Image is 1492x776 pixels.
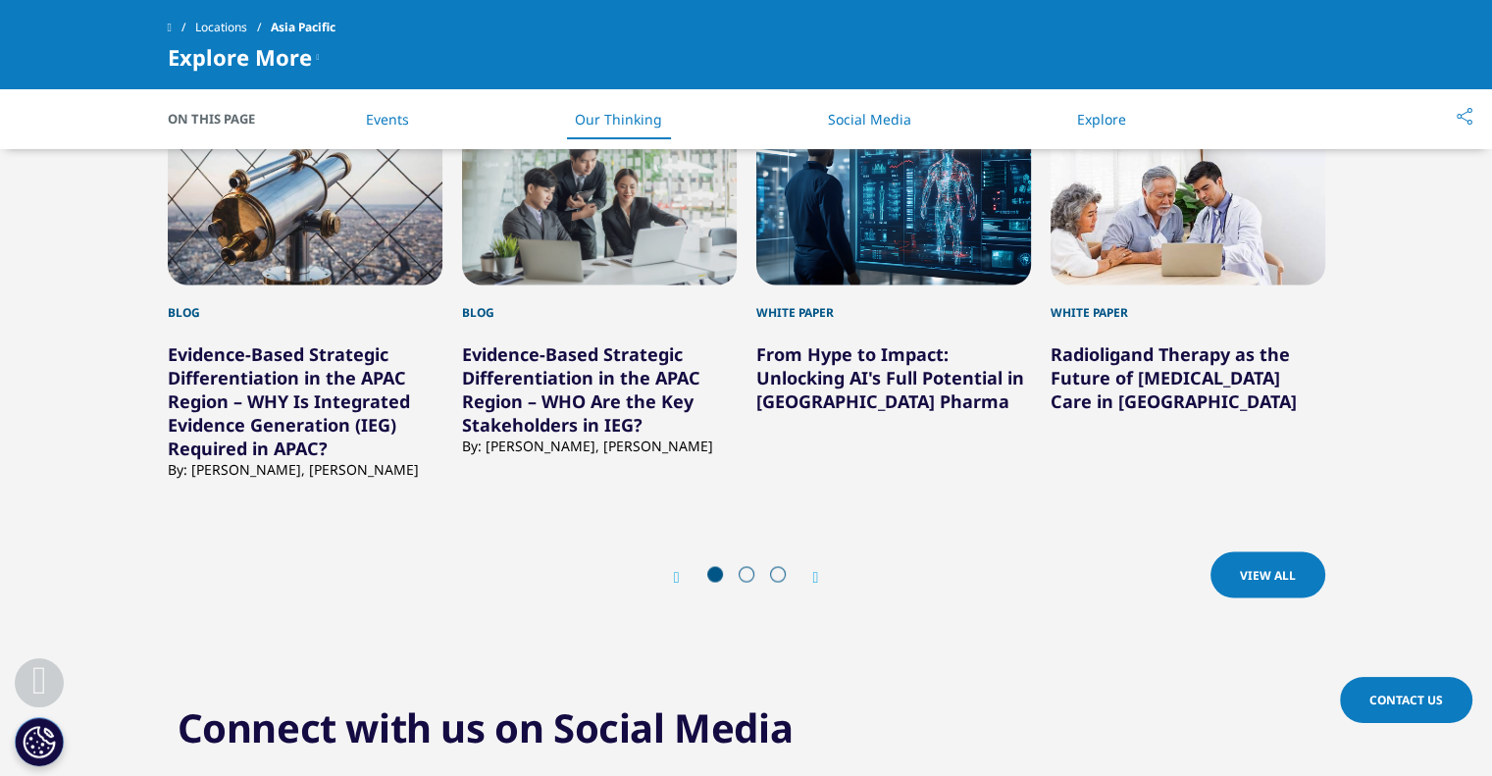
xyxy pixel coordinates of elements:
span: Explore More [168,45,312,69]
div: 2 / 12 [462,106,737,478]
span: Contact Us [1369,692,1443,708]
div: Next slide [794,567,819,586]
a: View all [1210,551,1325,597]
span: On This Page [168,109,276,129]
div: By: [PERSON_NAME], [PERSON_NAME] [462,436,737,454]
div: 1 / 12 [168,106,442,478]
a: From Hype to Impact: Unlocking AI's Full Potential in [GEOGRAPHIC_DATA] Pharma [756,341,1024,412]
h3: Connect with us on Social Media [178,703,794,752]
a: Our Thinking [575,110,662,129]
div: By: [PERSON_NAME], [PERSON_NAME] [168,459,442,478]
a: Social Media [828,110,911,129]
button: Cài đặt cookie [15,717,64,766]
div: Previous slide [674,567,699,586]
div: 4 / 12 [1051,106,1325,478]
a: Events [366,110,409,129]
a: Contact Us [1340,677,1472,723]
a: Evidence-Based Strategic Differentiation in the APAC Region – WHO Are the Key Stakeholders in IEG? [462,341,700,436]
div: White Paper [1051,285,1325,322]
span: View all [1240,566,1296,583]
div: White Paper [756,285,1031,322]
a: Radioligand Therapy as the Future of [MEDICAL_DATA] Care in [GEOGRAPHIC_DATA] [1051,341,1297,412]
div: Blog [168,285,442,322]
a: Evidence-Based Strategic Differentiation in the APAC Region – WHY Is Integrated Evidence Generati... [168,341,410,459]
div: 3 / 12 [756,106,1031,478]
div: Blog [462,285,737,322]
a: Locations [195,10,271,45]
a: Explore [1077,110,1126,129]
span: Asia Pacific [271,10,335,45]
